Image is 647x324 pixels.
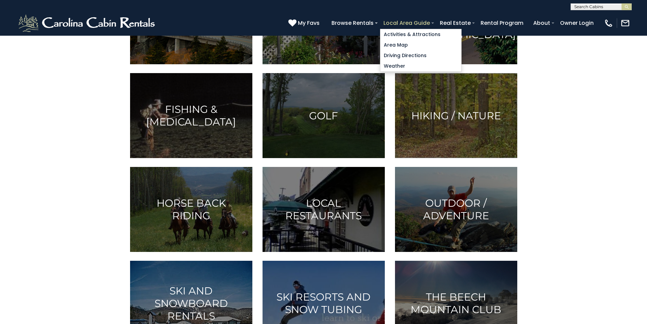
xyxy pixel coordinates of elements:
h3: Ski and Snowboard Rentals [139,285,244,322]
h3: Golf [271,109,376,122]
a: Rental Program [477,17,527,29]
a: My Favs [288,19,321,28]
img: White-1-2.png [17,13,158,33]
a: About [530,17,554,29]
a: Local Area Guide [380,17,433,29]
a: Outdoor / Adventure [395,167,517,252]
a: Weather [380,61,461,71]
a: Owner Login [557,17,597,29]
img: phone-regular-white.png [604,18,613,28]
a: Browse Rentals [328,17,377,29]
h3: Local Restaurants [271,197,376,222]
a: Real Estate [436,17,474,29]
h3: Hiking / Nature [403,109,509,122]
a: Local Restaurants [263,167,385,252]
a: Area Map [380,40,461,50]
h3: The Beech Mountain Club [403,291,509,316]
a: Driving Directions [380,50,461,61]
h3: Fishing & [MEDICAL_DATA] [139,103,244,128]
a: Horse Back Riding [130,167,252,252]
a: Hiking / Nature [395,73,517,158]
h3: Outdoor / Adventure [403,197,509,222]
h3: Ski Resorts and Snow Tubing [271,291,376,316]
a: Golf [263,73,385,158]
a: Fishing & [MEDICAL_DATA] [130,73,252,158]
a: Activities & Attractions [380,29,461,40]
img: mail-regular-white.png [621,18,630,28]
span: My Favs [298,19,320,27]
h3: Horse Back Riding [139,197,244,222]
